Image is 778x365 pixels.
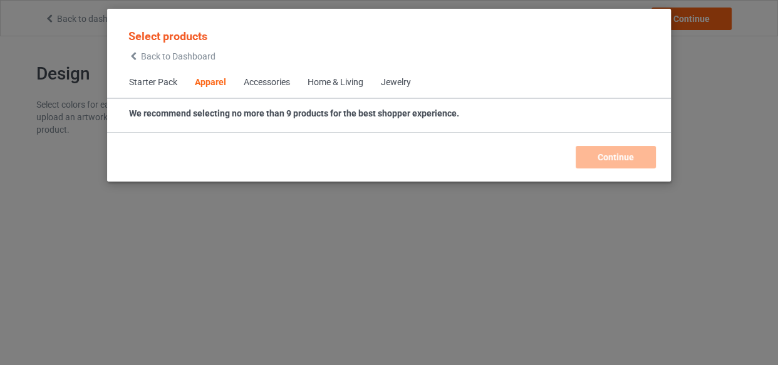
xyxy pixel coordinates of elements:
div: Jewelry [381,76,411,89]
span: Select products [128,29,207,43]
div: Accessories [244,76,290,89]
span: Back to Dashboard [141,51,215,61]
div: Home & Living [308,76,363,89]
span: Starter Pack [120,68,186,98]
div: Apparel [195,76,226,89]
strong: We recommend selecting no more than 9 products for the best shopper experience. [129,108,459,118]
